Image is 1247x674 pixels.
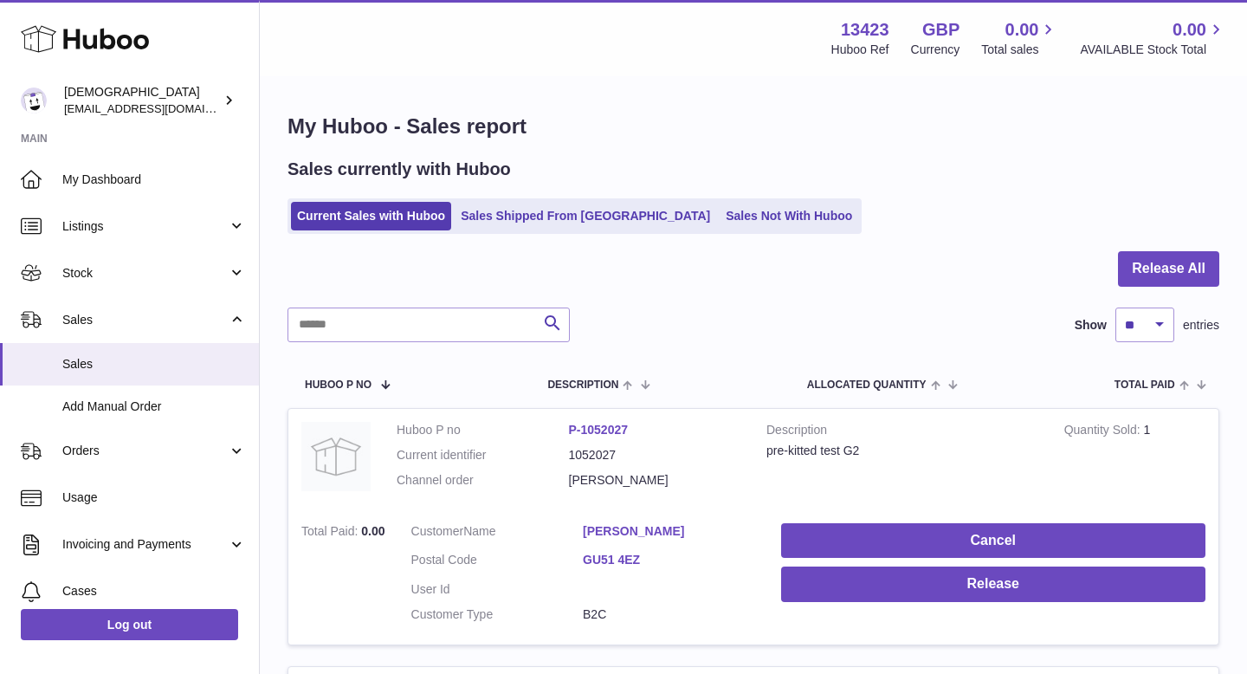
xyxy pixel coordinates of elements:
[766,422,1038,443] strong: Description
[411,606,584,623] dt: Customer Type
[62,489,246,506] span: Usage
[411,524,464,538] span: Customer
[1183,317,1219,334] span: entries
[62,583,246,599] span: Cases
[1075,317,1107,334] label: Show
[1115,379,1175,391] span: Total paid
[841,18,889,42] strong: 13423
[288,113,1219,140] h1: My Huboo - Sales report
[1118,251,1219,287] button: Release All
[569,423,629,437] a: P-1052027
[1080,42,1226,58] span: AVAILABLE Stock Total
[21,87,47,113] img: olgazyuz@outlook.com
[981,42,1058,58] span: Total sales
[583,606,755,623] dd: B2C
[766,443,1038,459] div: pre-kitted test G2
[62,218,228,235] span: Listings
[62,356,246,373] span: Sales
[305,379,372,391] span: Huboo P no
[64,101,255,115] span: [EMAIL_ADDRESS][DOMAIN_NAME]
[911,42,960,58] div: Currency
[288,158,511,181] h2: Sales currently with Huboo
[361,524,384,538] span: 0.00
[411,523,584,544] dt: Name
[569,447,741,463] dd: 1052027
[397,447,569,463] dt: Current identifier
[922,18,959,42] strong: GBP
[1005,18,1039,42] span: 0.00
[291,202,451,230] a: Current Sales with Huboo
[62,536,228,553] span: Invoicing and Payments
[583,523,755,540] a: [PERSON_NAME]
[62,443,228,459] span: Orders
[455,202,716,230] a: Sales Shipped From [GEOGRAPHIC_DATA]
[547,379,618,391] span: Description
[831,42,889,58] div: Huboo Ref
[1080,18,1226,58] a: 0.00 AVAILABLE Stock Total
[781,567,1205,602] button: Release
[569,472,741,489] dd: [PERSON_NAME]
[1051,409,1218,510] td: 1
[1064,423,1144,441] strong: Quantity Sold
[21,609,238,640] a: Log out
[64,84,220,117] div: [DEMOGRAPHIC_DATA]
[807,379,927,391] span: ALLOCATED Quantity
[583,552,755,568] a: GU51 4EZ
[397,472,569,489] dt: Channel order
[411,581,584,598] dt: User Id
[301,422,371,491] img: no-photo.jpg
[1173,18,1206,42] span: 0.00
[301,524,361,542] strong: Total Paid
[62,312,228,328] span: Sales
[62,265,228,282] span: Stock
[411,552,584,573] dt: Postal Code
[981,18,1058,58] a: 0.00 Total sales
[62,399,246,415] span: Add Manual Order
[781,523,1205,559] button: Cancel
[397,422,569,438] dt: Huboo P no
[720,202,858,230] a: Sales Not With Huboo
[62,172,246,188] span: My Dashboard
